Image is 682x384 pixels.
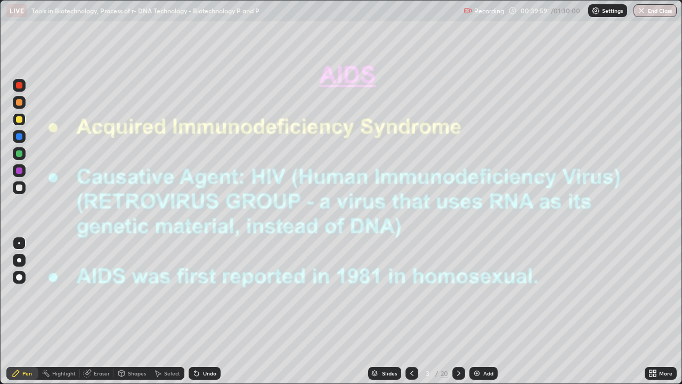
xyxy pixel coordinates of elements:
div: / [435,370,439,377]
img: add-slide-button [473,369,481,378]
button: End Class [634,4,677,17]
img: class-settings-icons [591,6,600,15]
div: Select [164,371,180,376]
img: recording.375f2c34.svg [464,6,472,15]
div: More [659,371,672,376]
div: Undo [203,371,216,376]
div: Slides [382,371,397,376]
div: Pen [22,371,32,376]
div: Eraser [94,371,110,376]
p: Settings [602,8,623,13]
img: end-class-cross [637,6,646,15]
div: 3 [423,370,433,377]
p: Tools in Biotechnology, Process of r- DNA Technology - Biotechnology P and P [31,6,259,15]
p: Recording [474,7,504,15]
div: Highlight [52,371,76,376]
div: Add [483,371,493,376]
p: LIVE [10,6,24,15]
div: Shapes [128,371,146,376]
div: 20 [441,369,448,378]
